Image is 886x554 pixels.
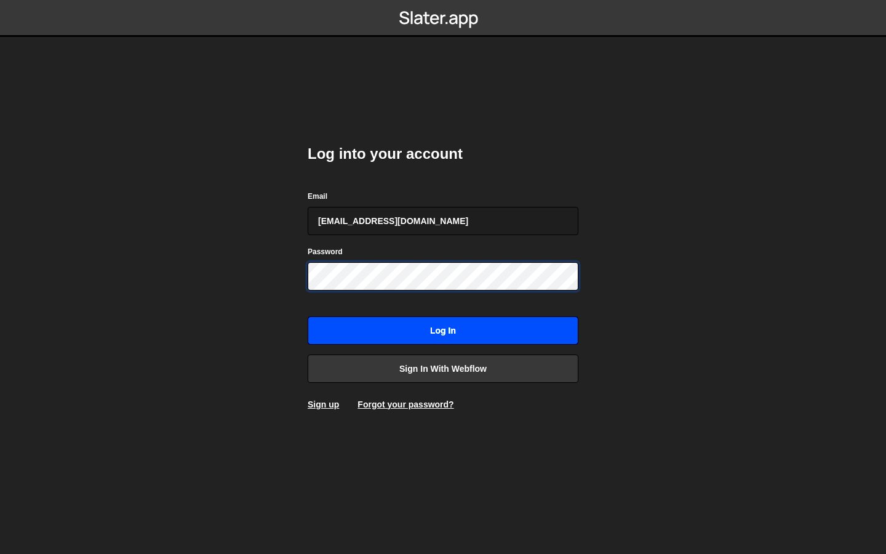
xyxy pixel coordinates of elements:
[308,399,339,409] a: Sign up
[308,246,343,258] label: Password
[308,190,327,203] label: Email
[308,316,578,345] input: Log in
[308,144,578,164] h2: Log into your account
[308,355,578,383] a: Sign in with Webflow
[357,399,453,409] a: Forgot your password?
